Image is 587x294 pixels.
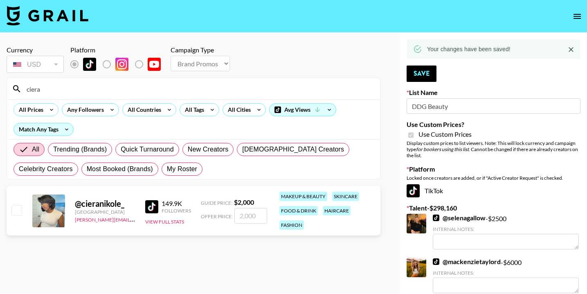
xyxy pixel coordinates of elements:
div: - $ 2500 [433,214,579,249]
span: Most Booked (Brands) [87,164,153,174]
div: fashion [279,220,304,230]
img: TikTok [433,215,439,221]
div: Platform [70,46,167,54]
span: New Creators [188,145,229,154]
div: Internal Notes: [433,226,579,232]
div: All Prices [14,104,45,116]
input: Search by User Name [22,82,375,95]
span: Quick Turnaround [121,145,174,154]
span: [DEMOGRAPHIC_DATA] Creators [242,145,344,154]
div: Internal Notes: [433,270,579,276]
div: makeup & beauty [279,192,327,201]
div: Match Any Tags [14,123,73,136]
div: haircare [323,206,351,215]
label: List Name [407,88,580,97]
a: @mackenzietaylord [433,258,501,266]
span: Guide Price: [201,200,232,206]
a: [PERSON_NAME][EMAIL_ADDRESS][PERSON_NAME][DOMAIN_NAME] [75,215,235,223]
div: TikTok [407,184,580,197]
div: skincare [332,192,359,201]
div: @ cieranikole_ [75,199,135,209]
label: Platform [407,165,580,173]
div: Avg Views [270,104,336,116]
div: Followers [162,208,191,214]
img: YouTube [148,58,161,71]
div: Your changes have been saved! [427,42,511,57]
button: open drawer [569,8,585,25]
em: for bookers using this list [416,146,469,152]
div: food & drink [279,206,318,215]
img: TikTok [433,258,439,265]
span: Trending (Brands) [53,145,107,154]
div: Currency is locked to USD [7,54,64,75]
div: All Cities [223,104,252,116]
div: Locked once creators are added, or if "Active Creator Request" is checked. [407,175,580,181]
div: Currency [7,46,64,54]
div: USD [8,57,62,72]
div: All Countries [123,104,163,116]
div: Display custom prices to list viewers. Note: This will lock currency and campaign type . Cannot b... [407,140,580,158]
button: Save [407,66,436,82]
div: Any Followers [62,104,106,116]
img: Instagram [115,58,128,71]
span: Use Custom Prices [418,130,472,138]
div: - $ 6000 [433,258,579,293]
label: Use Custom Prices? [407,120,580,129]
div: Campaign Type [171,46,230,54]
span: My Roster [167,164,197,174]
img: TikTok [145,200,158,213]
button: Close [565,43,577,56]
label: Talent - $ 298,160 [407,204,580,212]
img: TikTok [407,184,420,197]
div: List locked to TikTok. [70,56,167,73]
div: 149.9K [162,199,191,208]
strong: $ 2,000 [234,198,254,206]
a: @selenagallow [433,214,486,222]
span: Celebrity Creators [19,164,73,174]
button: View Full Stats [145,219,184,225]
img: TikTok [83,58,96,71]
span: All [32,145,39,154]
img: Grail Talent [7,6,88,25]
input: 2,000 [234,208,267,224]
div: [GEOGRAPHIC_DATA] [75,209,135,215]
div: All Tags [180,104,206,116]
span: Offer Price: [201,213,233,219]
